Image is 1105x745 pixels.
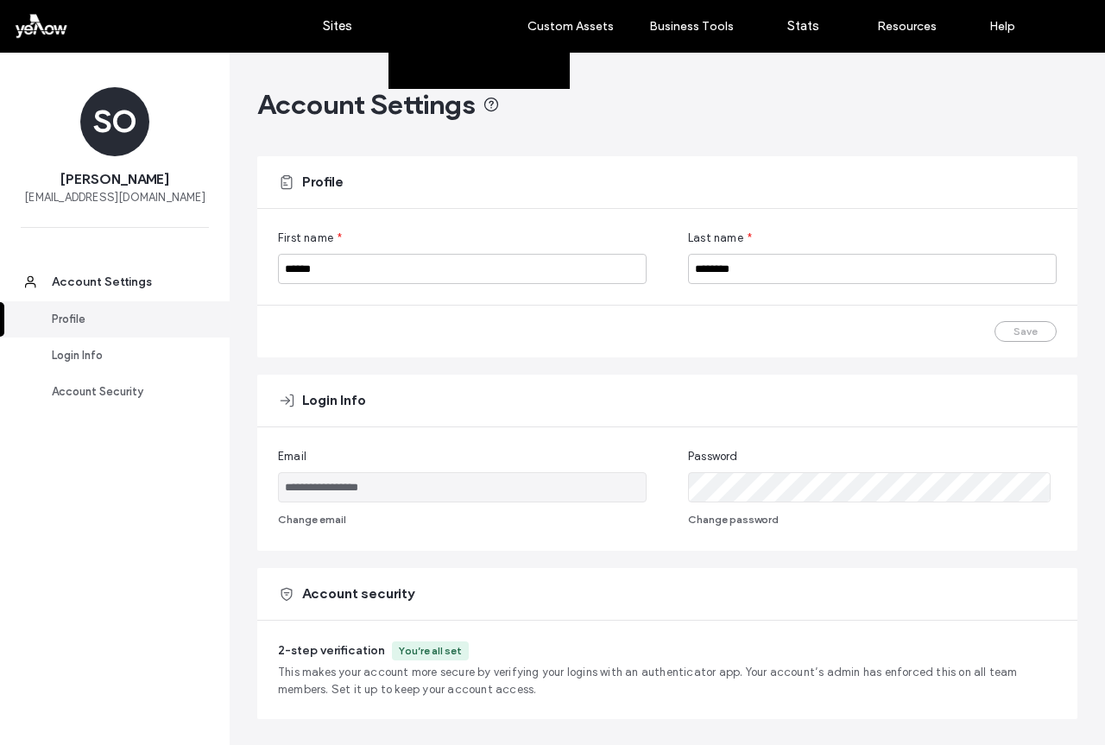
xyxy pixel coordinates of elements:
[52,274,193,291] div: Account Settings
[688,472,1051,502] input: Password
[278,664,1057,698] span: This makes your account more secure by verifying your logins with an authenticator app. Your acco...
[52,383,193,401] div: Account Security
[52,311,193,328] div: Profile
[278,254,647,284] input: First name
[24,189,205,206] span: [EMAIL_ADDRESS][DOMAIN_NAME]
[52,347,193,364] div: Login Info
[278,472,647,502] input: Email
[688,254,1057,284] input: Last name
[278,230,333,247] span: First name
[399,643,462,659] div: You’re all set
[527,19,614,34] label: Custom Assets
[407,19,492,34] label: Clients & Team
[323,18,352,34] label: Sites
[80,87,149,156] div: SO
[39,12,74,28] span: Help
[688,230,743,247] span: Last name
[649,19,734,34] label: Business Tools
[302,173,344,192] span: Profile
[278,643,385,658] span: 2-step verification
[278,509,346,530] button: Change email
[278,448,306,465] span: Email
[60,170,169,189] span: [PERSON_NAME]
[257,87,476,122] span: Account Settings
[989,19,1015,34] label: Help
[688,509,779,530] button: Change password
[302,584,414,603] span: Account security
[688,448,738,465] span: Password
[402,64,503,77] label: Client Management
[302,391,366,410] span: Login Info
[402,53,569,88] a: Client Management
[877,19,937,34] label: Resources
[787,18,819,34] label: Stats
